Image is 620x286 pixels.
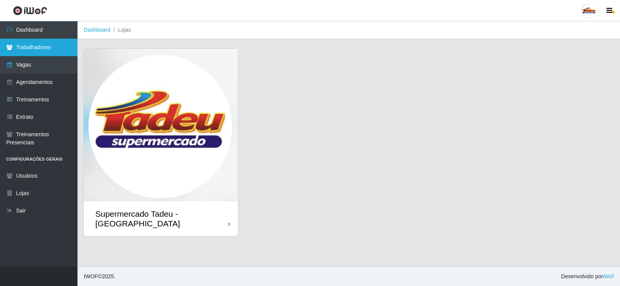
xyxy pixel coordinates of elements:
[561,272,614,281] span: Desenvolvido por
[84,49,238,201] img: cardImg
[13,6,47,15] img: CoreUI Logo
[603,273,614,279] a: iWof
[84,27,110,33] a: Dashboard
[77,21,620,39] nav: breadcrumb
[95,209,228,228] div: Supermercado Tadeu - [GEOGRAPHIC_DATA]
[84,49,238,236] a: Supermercado Tadeu - [GEOGRAPHIC_DATA]
[84,273,98,279] span: IWOF
[84,272,115,281] span: © 2025 .
[110,26,131,34] li: Lojas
